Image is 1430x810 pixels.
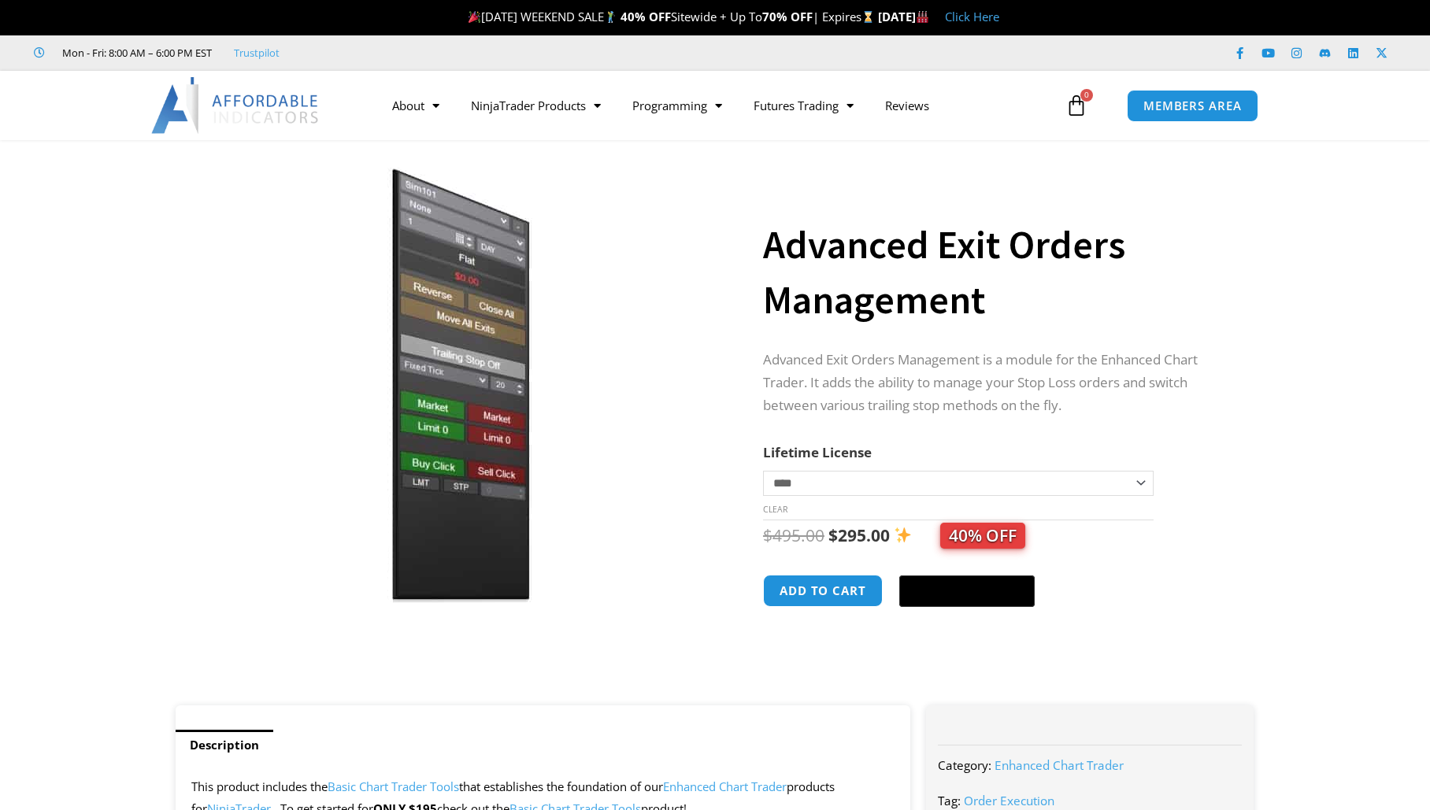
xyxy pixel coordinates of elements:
span: 0 [1080,89,1093,102]
a: MEMBERS AREA [1127,90,1258,122]
a: About [376,87,455,124]
img: 🏌️‍♂️ [605,11,617,23]
span: 40% OFF [940,523,1025,549]
img: 🏭 [917,11,928,23]
a: Programming [617,87,738,124]
strong: 70% OFF [762,9,813,24]
bdi: 495.00 [763,524,824,546]
a: Enhanced Chart Trader [663,779,787,794]
img: LogoAI | Affordable Indicators – NinjaTrader [151,77,320,134]
span: Tag: [938,793,961,808]
span: Mon - Fri: 8:00 AM – 6:00 PM EST [58,43,212,62]
a: NinjaTrader Products [455,87,617,124]
span: $ [828,524,838,546]
label: Lifetime License [763,443,872,461]
a: Basic Chart Trader Tools [328,779,459,794]
img: ✨ [895,527,911,543]
a: Description [176,730,273,760]
bdi: 295.00 [828,524,890,546]
img: 🎉 [469,11,480,23]
h1: Advanced Exit Orders Management [763,217,1223,327]
span: $ [763,524,772,546]
a: Futures Trading [738,87,869,124]
a: Clear options [763,504,787,515]
img: AdvancedStopLossMgmt [198,168,705,603]
a: 0 [1042,83,1111,128]
strong: [DATE] [878,9,929,24]
p: Advanced Exit Orders Management is a module for the Enhanced Chart Trader. It adds the ability to... [763,349,1223,417]
a: Reviews [869,87,945,124]
strong: 40% OFF [621,9,671,24]
img: ⌛ [862,11,874,23]
a: Trustpilot [234,43,280,62]
a: Order Execution [964,793,1054,808]
a: Enhanced Chart Trader [995,757,1124,773]
nav: Menu [376,87,1061,124]
span: MEMBERS AREA [1143,100,1242,112]
a: Click Here [945,9,999,24]
button: Buy with GPay [899,575,1035,607]
button: Add to cart [763,575,883,607]
span: Category: [938,757,991,773]
span: [DATE] WEEKEND SALE Sitewide + Up To | Expires [465,9,878,24]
